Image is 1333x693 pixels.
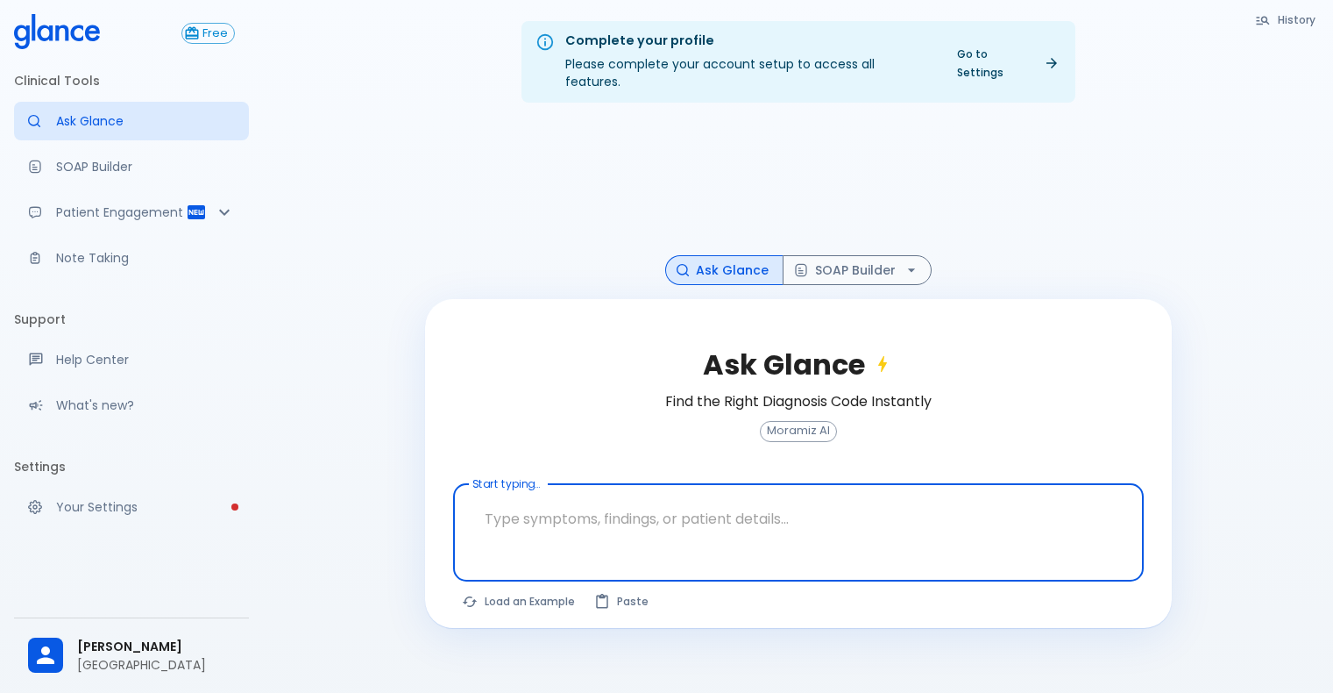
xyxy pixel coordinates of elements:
[14,239,249,277] a: Advanced note-taking
[14,147,249,186] a: Docugen: Compose a clinical documentation in seconds
[14,340,249,379] a: Get help from our support team
[1246,7,1326,32] button: History
[14,488,249,526] a: Please complete account setup
[14,60,249,102] li: Clinical Tools
[56,204,186,221] p: Patient Engagement
[56,397,235,414] p: What's new?
[181,23,235,44] button: Free
[77,656,235,674] p: [GEOGRAPHIC_DATA]
[565,32,932,51] div: Complete your profile
[56,158,235,175] p: SOAP Builder
[585,589,659,614] button: Paste from clipboard
[14,193,249,232] div: Patient Reports & Referrals
[761,425,836,438] span: Moramiz AI
[665,255,783,286] button: Ask Glance
[783,255,932,286] button: SOAP Builder
[56,112,235,130] p: Ask Glance
[14,446,249,488] li: Settings
[472,476,540,491] label: Start typing...
[196,27,234,40] span: Free
[181,23,249,44] a: Click to view or change your subscription
[14,386,249,425] div: Recent updates and feature releases
[56,498,235,516] p: Your Settings
[453,589,585,614] button: Load a random example
[14,625,249,686] div: [PERSON_NAME][GEOGRAPHIC_DATA]
[565,26,932,97] div: Please complete your account setup to access all features.
[14,102,249,140] a: Moramiz: Find ICD10AM codes instantly
[56,249,235,267] p: Note Taking
[77,638,235,656] span: [PERSON_NAME]
[703,348,893,382] h2: Ask Glance
[947,41,1068,85] a: Go to Settings
[665,389,932,414] h6: Find the Right Diagnosis Code Instantly
[56,351,235,368] p: Help Center
[14,298,249,340] li: Support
